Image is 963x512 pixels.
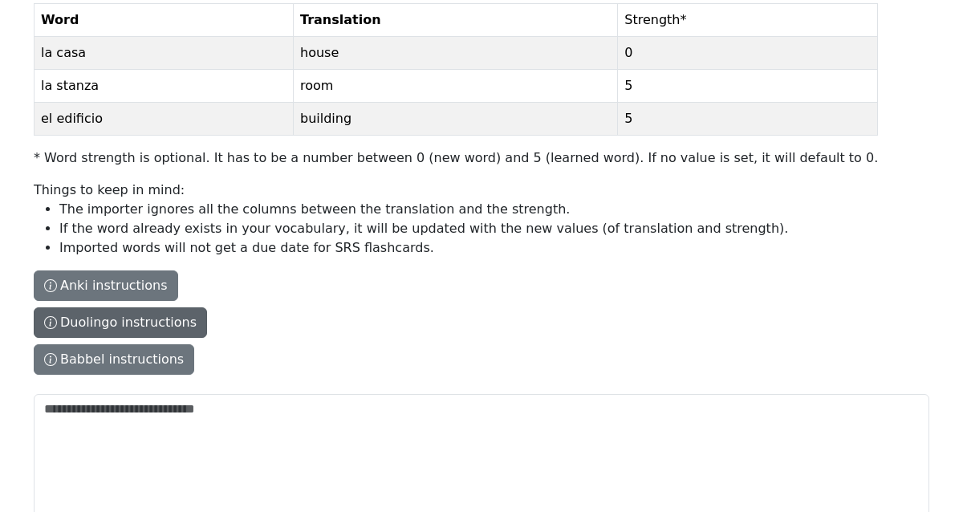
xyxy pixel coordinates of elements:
[59,219,878,238] li: If the word already exists in your vocabulary, it will be updated with the new values (of transla...
[294,103,618,136] td: building
[618,70,878,103] td: 5
[618,103,878,136] td: 5
[35,4,294,37] th: Word
[35,70,294,103] td: la stanza
[34,307,207,338] button: The columns have to be tab-separated. The safest way is to copy-paste from Excel or Google Sheets...
[35,37,294,70] td: la casa
[624,12,686,27] span: Strength *
[34,148,878,168] p: * Word strength is optional. It has to be a number between 0 (new word) and 5 (learned word). If ...
[294,4,618,37] th: Translation
[59,200,878,219] li: The importer ignores all the columns between the translation and the strength.
[294,70,618,103] td: room
[34,270,178,301] button: The columns have to be tab-separated. The safest way is to copy-paste from Excel or Google Sheets...
[59,238,878,258] li: Imported words will not get a due date for SRS flashcards.
[618,37,878,70] td: 0
[35,103,294,136] td: el edificio
[294,37,618,70] td: house
[34,344,194,375] button: The columns have to be tab-separated. The safest way is to copy-paste from Excel or Google Sheets...
[34,181,878,258] p: Things to keep in mind:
